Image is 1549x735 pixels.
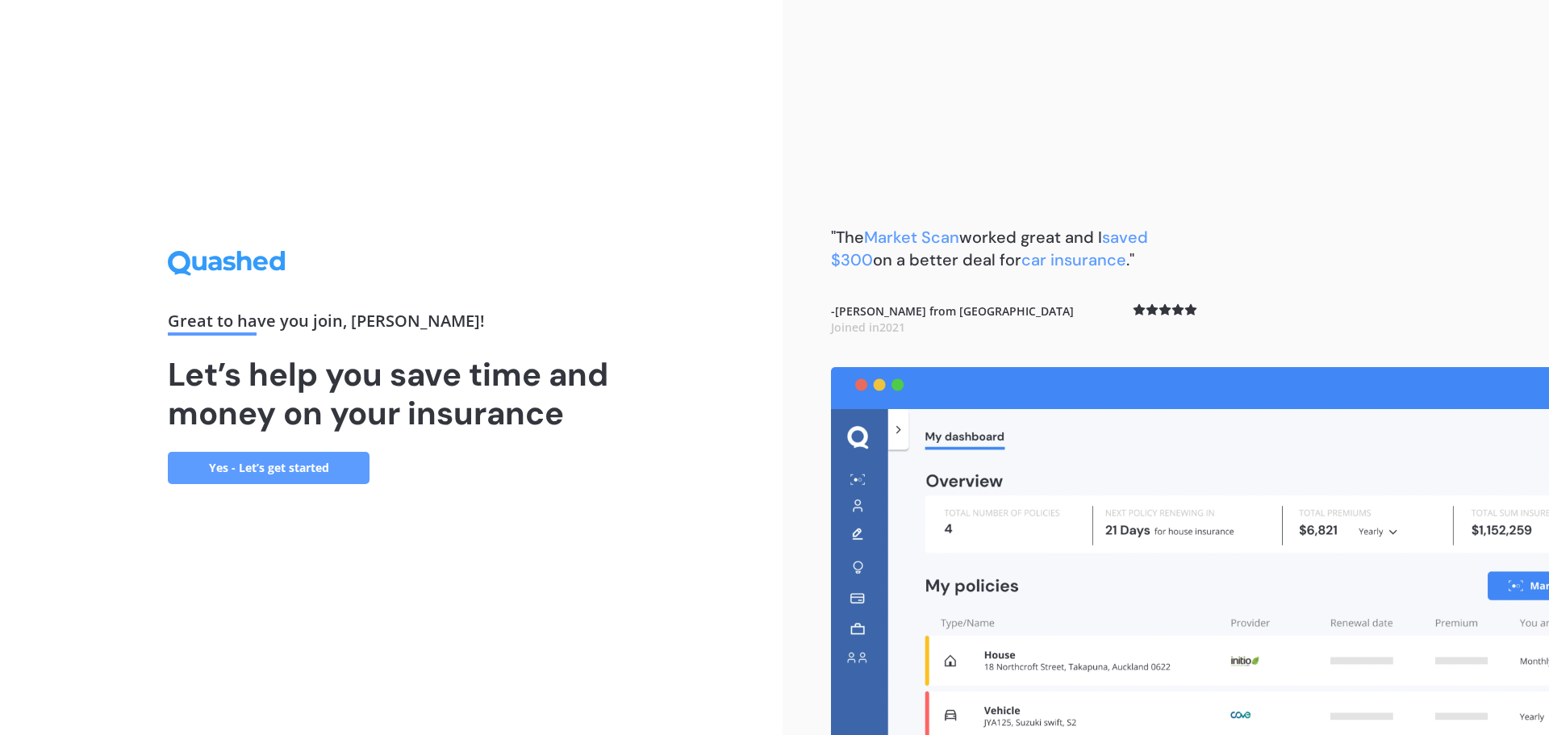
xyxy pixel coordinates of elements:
[168,355,615,432] h1: Let’s help you save time and money on your insurance
[864,227,959,248] span: Market Scan
[831,227,1148,270] span: saved $300
[831,367,1549,735] img: dashboard.webp
[1021,249,1126,270] span: car insurance
[831,319,905,335] span: Joined in 2021
[168,313,615,336] div: Great to have you join , [PERSON_NAME] !
[831,227,1148,270] b: "The worked great and I on a better deal for ."
[168,452,370,484] a: Yes - Let’s get started
[831,303,1074,335] b: - [PERSON_NAME] from [GEOGRAPHIC_DATA]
